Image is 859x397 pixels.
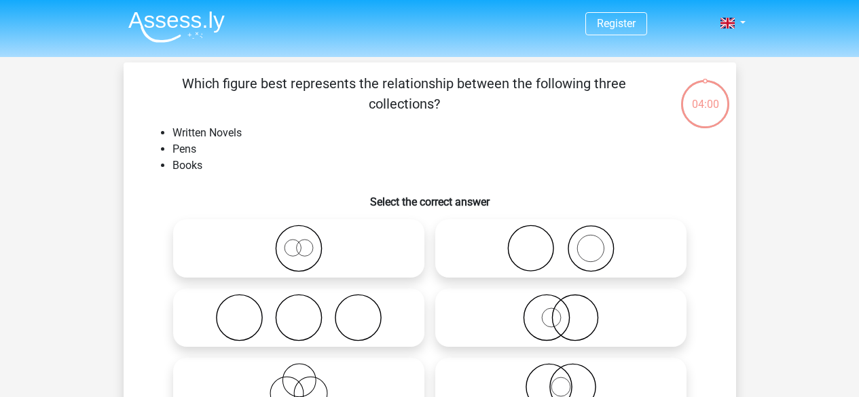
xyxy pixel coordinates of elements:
a: Register [597,17,636,30]
img: Assessly [128,11,225,43]
li: Written Novels [172,125,714,141]
div: 04:00 [680,79,731,113]
p: Which figure best represents the relationship between the following three collections? [145,73,663,114]
li: Books [172,157,714,174]
li: Pens [172,141,714,157]
h6: Select the correct answer [145,185,714,208]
